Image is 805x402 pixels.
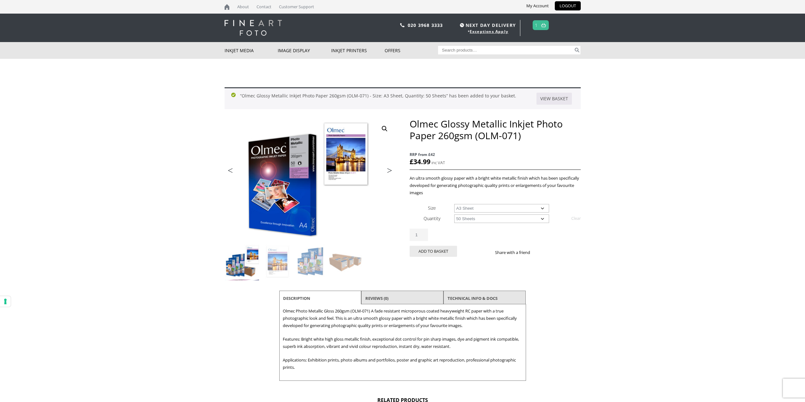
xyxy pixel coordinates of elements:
img: Olmec Glossy Metallic Inkjet Photo Paper 260gsm (OLM-071) - Image 5 [225,279,259,313]
p: An ultra smooth glossy paper with a bright white metallic finish which has been specifically deve... [410,175,580,196]
a: 020 3968 3333 [408,22,443,28]
button: Search [573,46,581,54]
img: logo-white.svg [225,20,282,36]
input: Search products… [438,46,573,54]
label: Size [428,205,436,211]
img: Olmec Glossy Metallic Inkjet Photo Paper 260gsm (OLM-071) [225,244,259,279]
img: twitter sharing button [545,250,550,255]
a: Inkjet Printers [331,42,385,59]
p: Applications: Exhibition prints, photo albums and portfolios, poster and graphic art reproduction... [283,356,523,371]
a: View full-screen image gallery [379,123,390,134]
a: Exceptions Apply [470,29,508,34]
p: Share with a friend [495,249,538,256]
img: phone.svg [400,23,405,27]
h1: Olmec Glossy Metallic Inkjet Photo Paper 260gsm (OLM-071) [410,118,580,141]
a: Clear options [571,213,581,223]
img: email sharing button [553,250,558,255]
a: Inkjet Media [225,42,278,59]
a: 1 [535,21,538,30]
p: Features: Bright white high gloss metallic finish, exceptional dot control for pin sharp images, ... [283,336,523,350]
p: Olmec Photo Metallic Gloss 260gsm (OLM-071) A fade resistant microporous coated heavyweight RC pa... [283,307,523,329]
a: TECHNICAL INFO & DOCS [448,293,498,304]
a: My Account [522,1,554,10]
a: Reviews (0) [365,293,388,304]
a: Offers [385,42,438,59]
img: Olmec Glossy Metallic Inkjet Photo Paper 260gsm (OLM-071) - Image 4 [329,244,363,279]
button: Add to basket [410,246,457,257]
img: facebook sharing button [538,250,543,255]
span: £ [410,157,413,166]
a: LOGOUT [555,1,581,10]
img: time.svg [460,23,464,27]
span: NEXT DAY DELIVERY [458,22,516,29]
input: Product quantity [410,229,428,241]
a: View basket [536,93,572,105]
bdi: 34.99 [410,157,430,166]
a: Image Display [278,42,331,59]
span: RRP from £42 [410,151,580,158]
div: “Olmec Glossy Metallic Inkjet Photo Paper 260gsm (OLM-071) - Size: A3 Sheet, Quantity: 50 Sheets”... [225,87,581,109]
img: Olmec Glossy Metallic Inkjet Photo Paper 260gsm (OLM-071) - Image 3 [294,244,329,279]
img: basket.svg [541,23,546,27]
img: Olmec Glossy Metallic Inkjet Photo Paper 260gsm (OLM-071) - Image 2 [260,244,294,279]
a: Description [283,293,310,304]
label: Quantity [424,215,440,221]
